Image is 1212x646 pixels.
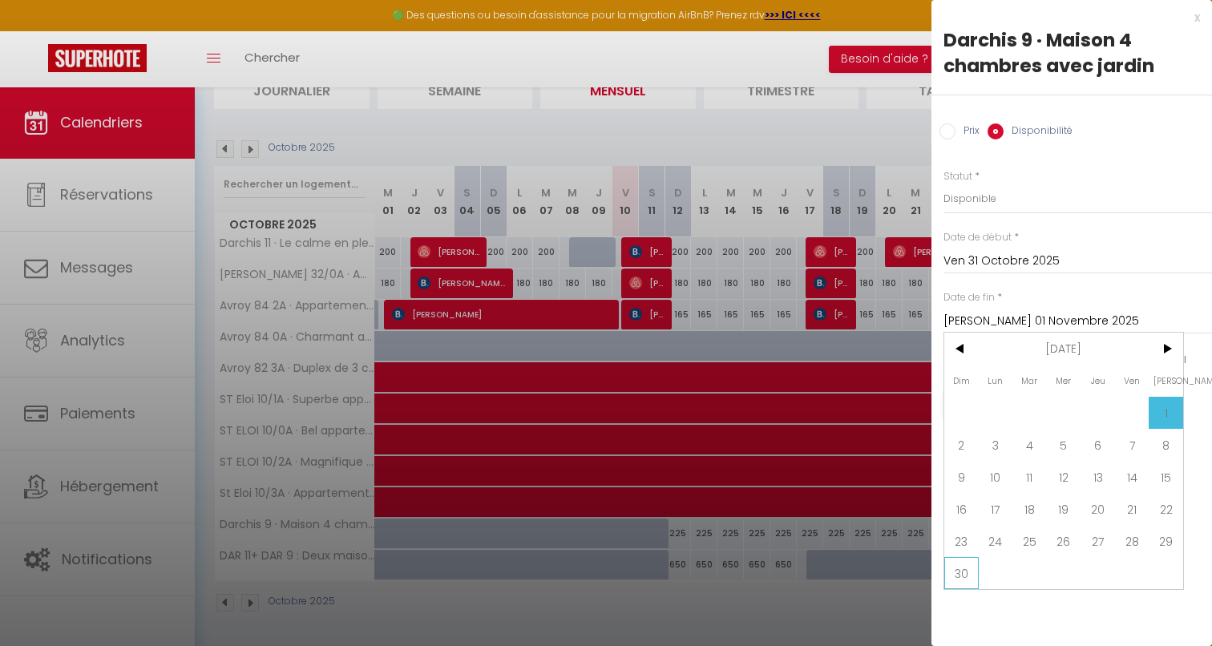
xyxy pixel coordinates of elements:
span: 24 [979,525,1013,557]
span: Mer [1047,365,1081,397]
span: 15 [1149,461,1183,493]
span: 26 [1047,525,1081,557]
span: 5 [1047,429,1081,461]
span: > [1149,333,1183,365]
span: 4 [1012,429,1047,461]
span: 23 [944,525,979,557]
span: 7 [1115,429,1149,461]
span: Dim [944,365,979,397]
span: 30 [944,557,979,589]
span: Mar [1012,365,1047,397]
span: 6 [1081,429,1115,461]
span: 3 [979,429,1013,461]
span: Jeu [1081,365,1115,397]
label: Prix [955,123,980,141]
span: 28 [1115,525,1149,557]
span: < [944,333,979,365]
span: 10 [979,461,1013,493]
span: 14 [1115,461,1149,493]
span: 11 [1012,461,1047,493]
label: Date de fin [943,290,995,305]
span: 19 [1047,493,1081,525]
span: 13 [1081,461,1115,493]
span: Ven [1115,365,1149,397]
span: 27 [1081,525,1115,557]
span: 2 [944,429,979,461]
span: [PERSON_NAME] [1149,365,1183,397]
div: x [931,8,1200,27]
span: 16 [944,493,979,525]
span: 9 [944,461,979,493]
span: [DATE] [979,333,1149,365]
span: 17 [979,493,1013,525]
span: 8 [1149,429,1183,461]
label: Date de début [943,230,1012,245]
span: 1 [1149,397,1183,429]
span: 20 [1081,493,1115,525]
span: 21 [1115,493,1149,525]
label: Disponibilité [1004,123,1073,141]
span: 18 [1012,493,1047,525]
span: Lun [979,365,1013,397]
div: Darchis 9 · Maison 4 chambres avec jardin [943,27,1200,79]
label: Statut [943,169,972,184]
span: 29 [1149,525,1183,557]
span: 22 [1149,493,1183,525]
span: 12 [1047,461,1081,493]
span: 25 [1012,525,1047,557]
